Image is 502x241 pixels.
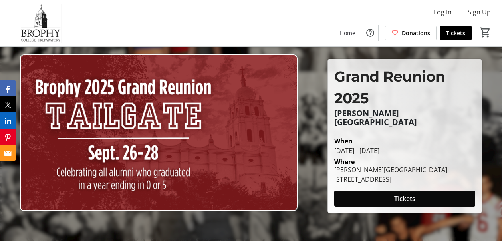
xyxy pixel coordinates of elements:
div: [PERSON_NAME][GEOGRAPHIC_DATA] [334,165,447,175]
a: Tickets [440,26,472,40]
button: Cart [478,25,492,40]
span: Grand Reunion 2025 [334,68,445,107]
button: Log In [427,6,458,18]
span: Home [340,29,355,37]
a: Donations [385,26,437,40]
p: [PERSON_NAME][GEOGRAPHIC_DATA] [334,109,475,127]
span: Tickets [446,29,465,37]
img: Brophy College Preparatory 's Logo [5,3,76,43]
div: [STREET_ADDRESS] [334,175,447,184]
button: Tickets [334,191,475,207]
div: Where [334,159,355,165]
img: Campaign CTA Media Photo [20,54,298,211]
div: When [334,136,353,146]
span: Sign Up [468,7,491,17]
span: Log In [434,7,452,17]
button: Help [362,25,378,41]
button: Sign Up [461,6,497,18]
span: Donations [402,29,430,37]
span: Tickets [394,194,415,203]
div: [DATE] - [DATE] [334,146,475,155]
a: Home [333,26,362,40]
